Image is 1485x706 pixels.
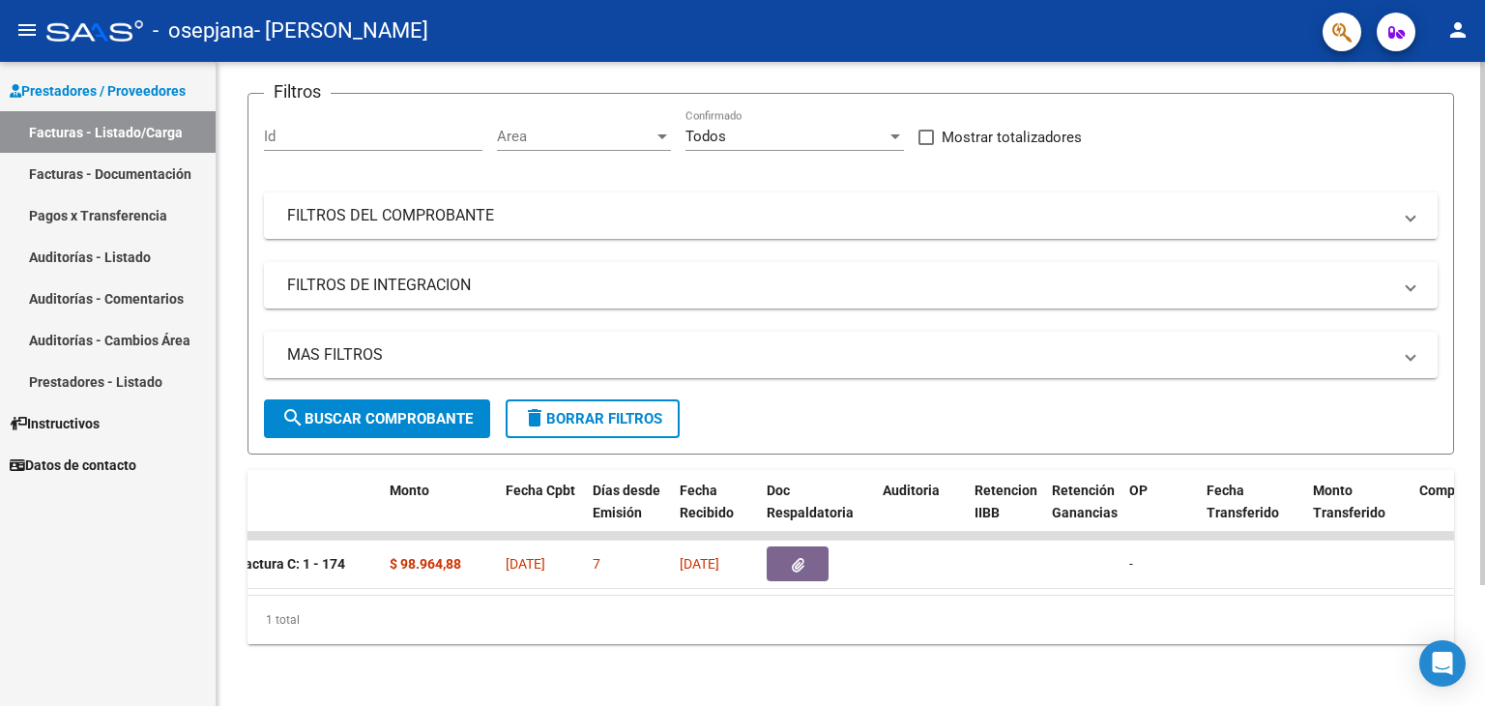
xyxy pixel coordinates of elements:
span: Días desde Emisión [593,483,660,520]
span: Retencion IIBB [975,483,1037,520]
span: Fecha Transferido [1207,483,1279,520]
span: Mostrar totalizadores [942,126,1082,149]
datatable-header-cell: Auditoria [875,470,967,555]
mat-expansion-panel-header: FILTROS DEL COMPROBANTE [264,192,1438,239]
strong: $ 98.964,88 [390,556,461,572]
span: Fecha Recibido [680,483,734,520]
button: Borrar Filtros [506,399,680,438]
span: [DATE] [680,556,719,572]
mat-panel-title: FILTROS DE INTEGRACION [287,275,1391,296]
datatable-header-cell: Monto Transferido [1305,470,1412,555]
span: - osepjana [153,10,254,52]
h3: Filtros [264,78,331,105]
span: - [1129,556,1133,572]
span: Area [497,128,654,145]
span: Retención Ganancias [1052,483,1118,520]
span: [DATE] [506,556,545,572]
mat-panel-title: MAS FILTROS [287,344,1391,366]
mat-icon: person [1446,18,1470,42]
span: 7 [593,556,600,572]
mat-expansion-panel-header: FILTROS DE INTEGRACION [264,262,1438,309]
span: Prestadores / Proveedores [10,80,186,102]
div: 1 total [247,596,1454,644]
strong: Factura C: 1 - 174 [237,557,345,573]
span: Monto Transferido [1313,483,1385,520]
mat-icon: search [281,406,305,429]
datatable-header-cell: Fecha Recibido [672,470,759,555]
span: Datos de contacto [10,455,136,476]
datatable-header-cell: Retención Ganancias [1044,470,1121,555]
span: Fecha Cpbt [506,483,575,498]
mat-icon: delete [523,406,546,429]
datatable-header-cell: Días desde Emisión [585,470,672,555]
div: Open Intercom Messenger [1419,640,1466,687]
mat-panel-title: FILTROS DEL COMPROBANTE [287,205,1391,226]
datatable-header-cell: Doc Respaldatoria [759,470,875,555]
datatable-header-cell: OP [1121,470,1199,555]
datatable-header-cell: Monto [382,470,498,555]
mat-expansion-panel-header: MAS FILTROS [264,332,1438,378]
span: Auditoria [883,483,940,498]
span: Doc Respaldatoria [767,483,854,520]
datatable-header-cell: Retencion IIBB [967,470,1044,555]
button: Buscar Comprobante [264,399,490,438]
datatable-header-cell: Fecha Transferido [1199,470,1305,555]
span: OP [1129,483,1148,498]
span: Monto [390,483,429,498]
mat-icon: menu [15,18,39,42]
span: Buscar Comprobante [281,410,473,427]
datatable-header-cell: Fecha Cpbt [498,470,585,555]
datatable-header-cell: CPBT [179,470,382,555]
span: Todos [685,128,726,145]
span: - [PERSON_NAME] [254,10,428,52]
span: Borrar Filtros [523,410,662,427]
span: Instructivos [10,413,100,434]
